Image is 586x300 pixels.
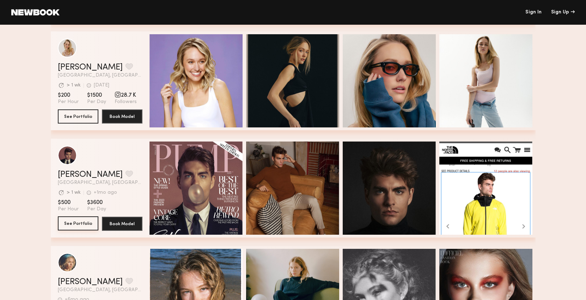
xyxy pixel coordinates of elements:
[58,206,79,212] span: Per Hour
[58,217,98,231] a: See Portfolio
[58,216,98,230] button: See Portfolio
[87,92,106,99] span: $1500
[115,99,137,105] span: Followers
[58,288,142,293] span: [GEOGRAPHIC_DATA], [GEOGRAPHIC_DATA]
[58,92,79,99] span: $200
[58,73,142,78] span: [GEOGRAPHIC_DATA], [GEOGRAPHIC_DATA]
[87,199,106,206] span: $3600
[58,278,123,286] a: [PERSON_NAME]
[525,10,542,15] a: Sign In
[58,63,123,72] a: [PERSON_NAME]
[58,180,142,185] span: [GEOGRAPHIC_DATA], [GEOGRAPHIC_DATA]
[67,83,81,88] div: > 1 wk
[102,217,142,231] button: Book Model
[58,199,79,206] span: $500
[102,109,142,124] button: Book Model
[551,10,575,15] div: Sign Up
[115,92,137,99] span: 28.7 K
[94,83,109,88] div: [DATE]
[58,99,79,105] span: Per Hour
[58,109,98,124] button: See Portfolio
[58,170,123,179] a: [PERSON_NAME]
[87,206,106,212] span: Per Day
[94,190,117,195] div: +1mo ago
[87,99,106,105] span: Per Day
[67,190,81,195] div: > 1 wk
